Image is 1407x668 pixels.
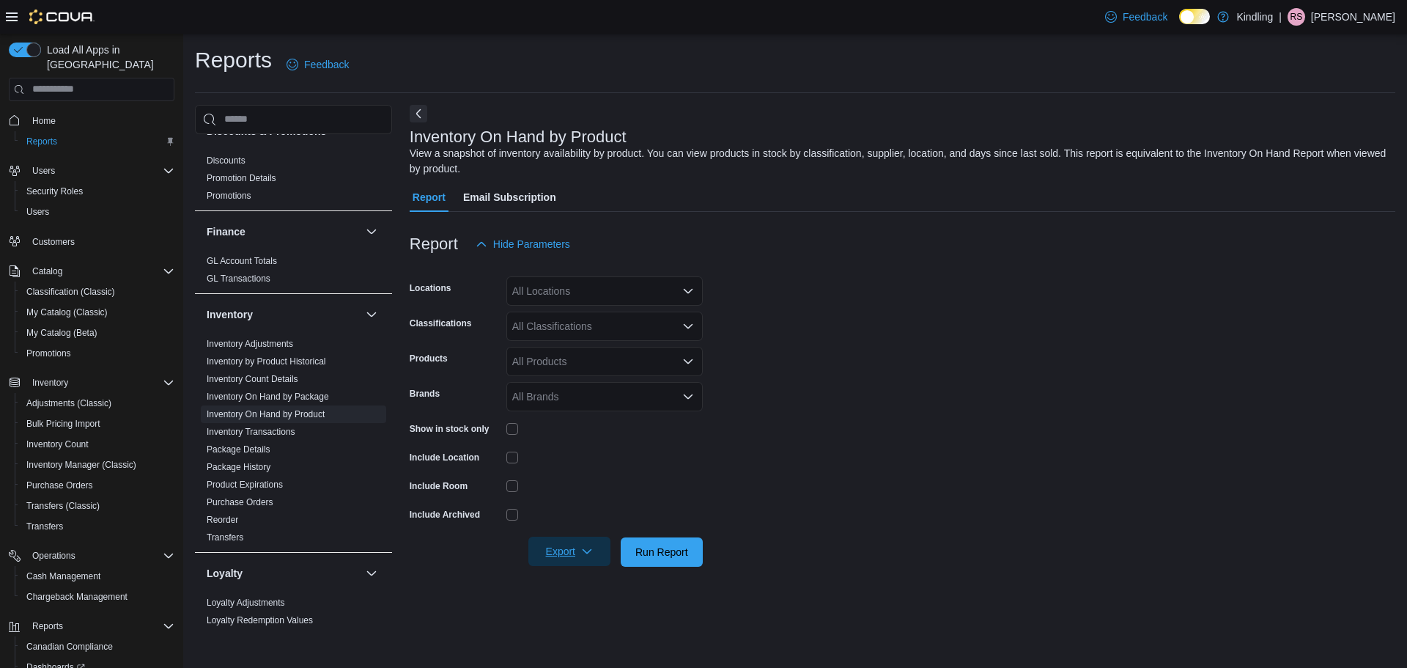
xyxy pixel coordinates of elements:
span: Transfers [21,518,174,535]
a: Product Expirations [207,480,283,490]
button: Transfers (Classic) [15,496,180,516]
span: Users [32,165,55,177]
button: Loyalty [207,566,360,581]
span: Operations [32,550,75,562]
a: Inventory by Product Historical [207,356,326,367]
span: GL Account Totals [207,255,277,267]
span: Customers [26,232,174,251]
span: My Catalog (Beta) [21,324,174,342]
button: Security Roles [15,181,180,202]
button: Users [26,162,61,180]
span: Inventory Transactions [207,426,295,438]
a: Promotions [207,191,251,201]
span: Load All Apps in [GEOGRAPHIC_DATA] [41,43,174,72]
a: Discounts [207,155,245,166]
span: Home [32,115,56,127]
span: Feedback [304,57,349,72]
a: Loyalty Redemption Values [207,615,313,625]
a: Users [21,203,55,221]
span: Inventory Manager (Classic) [21,456,174,474]
span: Hide Parameters [493,237,570,252]
span: Inventory Count [21,436,174,453]
span: rs [1290,8,1303,26]
a: Inventory On Hand by Product [207,409,325,419]
span: Inventory On Hand by Package [207,391,329,403]
button: Discounts & Promotions [363,122,380,140]
span: Reports [26,617,174,635]
button: Loyalty [363,565,380,582]
span: Inventory Manager (Classic) [26,459,136,471]
span: Export [537,537,602,566]
span: Reports [21,133,174,150]
button: Inventory Manager (Classic) [15,455,180,475]
span: GL Transactions [207,273,270,285]
button: Cash Management [15,566,180,587]
span: Purchase Orders [207,496,273,508]
button: Catalog [26,263,68,280]
a: Reports [21,133,63,150]
span: Inventory Count [26,438,89,450]
button: Reports [15,131,180,152]
span: Cash Management [26,570,100,582]
span: Users [26,206,49,218]
button: Transfers [15,516,180,537]
span: Inventory Adjustments [207,338,293,350]
span: Adjustments (Classic) [26,397,111,409]
span: Catalog [32,265,62,277]
span: My Catalog (Beta) [26,327,97,339]
span: Feedback [1123,10,1167,24]
a: Package History [207,462,270,472]
a: Transfers (Classic) [21,497,106,515]
span: Adjustments (Classic) [21,394,174,412]
button: Finance [207,224,360,239]
a: Transfers [207,532,243,543]
label: Locations [410,282,451,294]
button: Catalog [3,261,180,282]
span: Promotions [207,190,251,202]
a: Inventory Manager (Classic) [21,456,142,474]
span: Dark Mode [1179,24,1180,25]
span: Loyalty Redemption Values [207,614,313,626]
span: Transfers (Classic) [26,500,100,512]
label: Include Archived [410,509,480,521]
span: Promotion Details [207,172,276,184]
span: Reports [26,136,57,147]
a: GL Account Totals [207,256,277,266]
h3: Loyalty [207,566,243,581]
label: Products [410,353,448,364]
button: Inventory [3,372,180,393]
span: Classification (Classic) [26,286,115,298]
span: Reorder [207,514,238,526]
label: Classifications [410,318,472,329]
a: Security Roles [21,183,89,200]
span: Inventory [26,374,174,392]
a: Package Details [207,444,270,455]
button: Inventory [207,307,360,322]
button: Bulk Pricing Import [15,414,180,434]
button: Reports [3,616,180,636]
span: Security Roles [26,186,83,197]
button: Inventory [363,306,380,323]
a: Purchase Orders [21,477,99,494]
h3: Inventory On Hand by Product [410,128,627,146]
span: Email Subscription [463,183,556,212]
a: Cash Management [21,568,106,585]
span: Promotions [21,345,174,362]
button: My Catalog (Beta) [15,323,180,343]
span: Chargeback Management [26,591,128,603]
button: Operations [3,546,180,566]
button: Inventory Count [15,434,180,455]
p: [PERSON_NAME] [1311,8,1395,26]
a: Customers [26,233,81,251]
button: Promotions [15,343,180,364]
a: My Catalog (Beta) [21,324,103,342]
span: Operations [26,547,174,565]
button: Hide Parameters [470,230,576,259]
span: Catalog [26,263,174,280]
span: Purchase Orders [26,480,93,491]
input: Dark Mode [1179,9,1210,24]
span: Report [413,183,446,212]
button: Users [15,202,180,222]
